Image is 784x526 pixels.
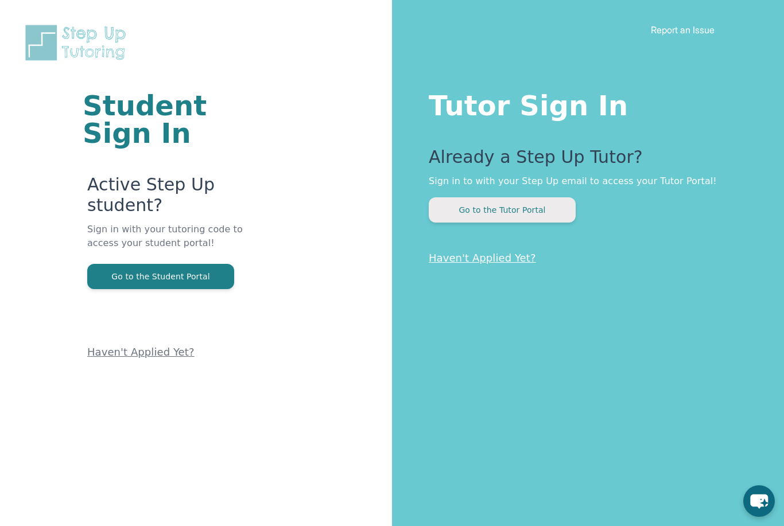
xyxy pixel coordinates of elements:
a: Go to the Student Portal [87,271,234,282]
p: Sign in to with your Step Up email to access your Tutor Portal! [429,174,738,188]
button: Go to the Student Portal [87,264,234,289]
p: Sign in with your tutoring code to access your student portal! [87,223,254,264]
a: Haven't Applied Yet? [87,346,195,358]
p: Active Step Up student? [87,174,254,223]
a: Haven't Applied Yet? [429,252,536,264]
button: chat-button [743,485,775,517]
button: Go to the Tutor Portal [429,197,576,223]
p: Already a Step Up Tutor? [429,147,738,174]
h1: Tutor Sign In [429,87,738,119]
a: Report an Issue [651,24,715,36]
a: Go to the Tutor Portal [429,204,576,215]
img: Step Up Tutoring horizontal logo [23,23,133,63]
h1: Student Sign In [83,92,254,147]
